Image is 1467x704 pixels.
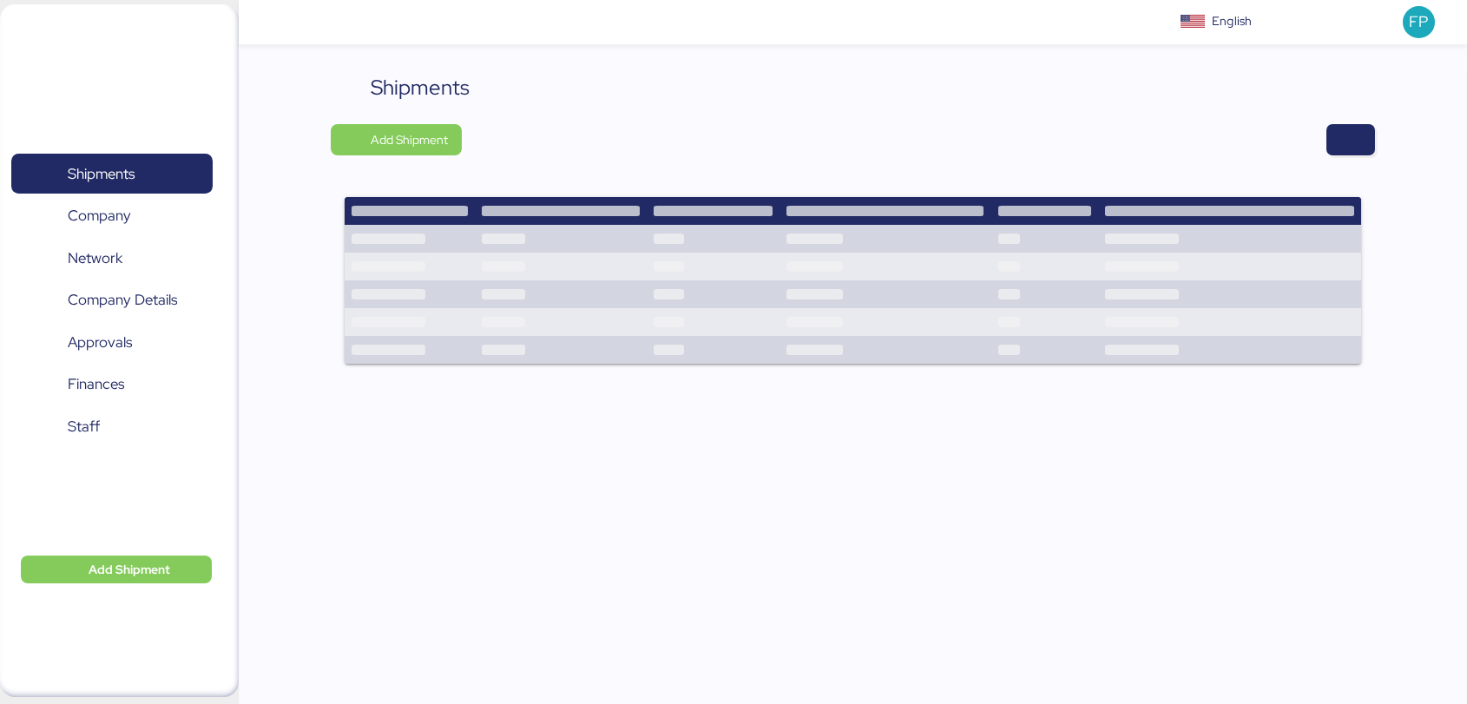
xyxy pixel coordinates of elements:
span: Staff [68,414,100,439]
span: Company Details [68,287,177,313]
span: Approvals [68,330,132,355]
span: Shipments [68,161,135,187]
a: Staff [11,406,213,446]
a: Approvals [11,322,213,362]
a: Company Details [11,280,213,320]
span: Network [68,246,122,271]
a: Finances [11,365,213,405]
span: FP [1409,10,1428,33]
div: Shipments [371,72,470,103]
a: Shipments [11,154,213,194]
a: Company [11,196,213,236]
a: Network [11,238,213,278]
button: Menu [249,8,279,37]
button: Add Shipment [331,124,462,155]
div: English [1212,12,1252,30]
button: Add Shipment [21,556,212,583]
span: Add Shipment [89,559,170,580]
span: Company [68,203,131,228]
span: Finances [68,372,124,397]
span: Add Shipment [371,129,448,150]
